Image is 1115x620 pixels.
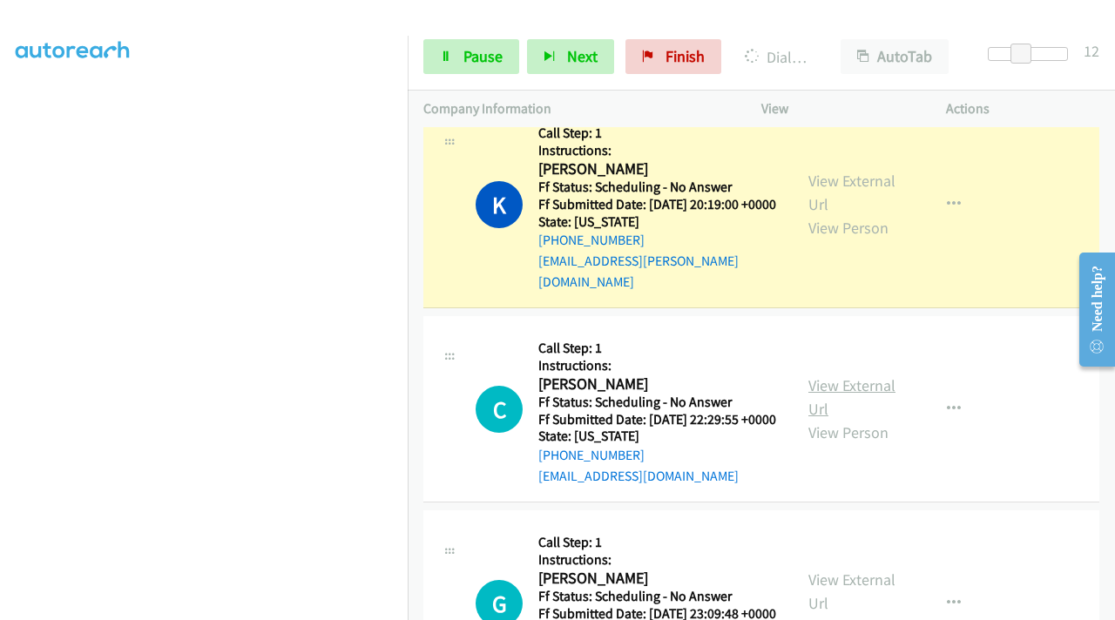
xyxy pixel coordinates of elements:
[538,551,776,569] h5: Instructions:
[538,428,776,445] h5: State: [US_STATE]
[841,39,949,74] button: AutoTab
[476,386,523,433] div: The call is yet to be attempted
[476,181,523,228] h1: K
[946,98,1099,119] p: Actions
[808,218,889,238] a: View Person
[423,39,519,74] a: Pause
[808,569,895,613] a: View External Url
[808,375,895,419] a: View External Url
[476,386,523,433] h1: C
[538,411,776,428] h5: Ff Submitted Date: [DATE] 22:29:55 +0000
[538,196,777,213] h5: Ff Submitted Date: [DATE] 20:19:00 +0000
[538,357,776,374] h5: Instructions:
[538,232,645,248] a: [PHONE_NUMBER]
[808,171,895,214] a: View External Url
[666,46,705,66] span: Finish
[538,394,776,411] h5: Ff Status: Scheduling - No Answer
[423,98,730,119] p: Company Information
[538,588,776,605] h5: Ff Status: Scheduling - No Answer
[538,374,771,394] h2: [PERSON_NAME]
[538,213,777,231] h5: State: [US_STATE]
[1084,39,1099,63] div: 12
[538,569,771,589] h2: [PERSON_NAME]
[1065,240,1115,379] iframe: Resource Center
[538,468,739,484] a: [EMAIL_ADDRESS][DOMAIN_NAME]
[527,39,614,74] button: Next
[538,253,739,290] a: [EMAIL_ADDRESS][PERSON_NAME][DOMAIN_NAME]
[538,159,771,179] h2: [PERSON_NAME]
[761,98,915,119] p: View
[538,142,777,159] h5: Instructions:
[745,45,809,69] p: Dialing [PERSON_NAME]
[538,179,777,196] h5: Ff Status: Scheduling - No Answer
[567,46,598,66] span: Next
[538,534,776,551] h5: Call Step: 1
[538,447,645,463] a: [PHONE_NUMBER]
[625,39,721,74] a: Finish
[538,340,776,357] h5: Call Step: 1
[463,46,503,66] span: Pause
[808,422,889,442] a: View Person
[538,125,777,142] h5: Call Step: 1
